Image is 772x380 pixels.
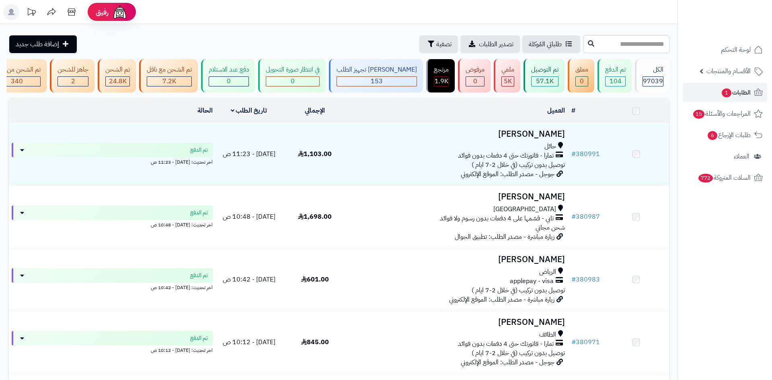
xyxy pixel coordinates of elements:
div: تم الشحن [105,65,130,74]
a: تم الشحن 24.8K [96,59,138,92]
h3: [PERSON_NAME] [351,129,565,139]
span: 6 [707,131,718,140]
a: الإجمالي [305,106,325,115]
a: جاهز للشحن 2 [48,59,96,92]
span: 2 [71,76,75,86]
span: 153 [371,76,383,86]
a: ملغي 5K [492,59,522,92]
a: تصدير الطلبات [460,35,520,53]
div: [PERSON_NAME] تجهيز الطلب [337,65,417,74]
span: [DATE] - 10:12 ص [223,337,275,347]
span: applepay - visa [510,277,554,286]
span: [DATE] - 11:23 ص [223,149,275,159]
a: دفع عند الاستلام 0 [199,59,257,92]
a: #380983 [571,275,600,284]
span: 57.1K [536,76,554,86]
div: دفع عند الاستلام [209,65,249,74]
span: العملاء [734,151,749,162]
div: 153 [337,77,417,86]
a: [PERSON_NAME] تجهيز الطلب 153 [327,59,425,92]
div: مرفوض [466,65,485,74]
div: تم الشحن مع ناقل [147,65,192,74]
div: 0 [266,77,319,86]
span: الطلبات [721,87,751,98]
span: تم الدفع [190,334,208,342]
div: الكل [643,65,663,74]
div: 0 [209,77,248,86]
span: [DATE] - 10:48 ص [223,212,275,222]
div: اخر تحديث: [DATE] - 10:48 ص [12,220,213,228]
a: تم الشحن مع ناقل 7.2K [138,59,199,92]
span: 24.8K [109,76,127,86]
div: تم الدفع [605,65,626,74]
span: [GEOGRAPHIC_DATA] [493,205,556,214]
a: تم الدفع 104 [596,59,633,92]
h3: [PERSON_NAME] [351,192,565,201]
a: الطلبات1 [683,83,767,102]
a: طلباتي المُوكلة [522,35,580,53]
span: # [571,212,576,222]
span: [DATE] - 10:42 ص [223,275,275,284]
a: مرتجع 1.9K [425,59,456,92]
span: 772 [698,173,714,183]
span: تابي - قسّمها على 4 دفعات بدون رسوم ولا فوائد [440,214,554,223]
span: تم الدفع [190,209,208,217]
span: 0 [291,76,295,86]
span: توصيل بدون تركيب (في خلال 2-7 ايام ) [472,348,565,358]
div: 7222 [147,77,191,86]
span: 15 [693,109,705,119]
span: إضافة طلب جديد [16,39,59,49]
div: 104 [606,77,625,86]
div: 2 [58,77,88,86]
span: حائل [544,142,556,151]
a: تحديثات المنصة [21,4,41,22]
span: طلبات الإرجاع [707,129,751,141]
div: جاهز للشحن [57,65,88,74]
span: 1.9K [435,76,448,86]
div: اخر تحديث: [DATE] - 11:23 ص [12,157,213,166]
a: #380991 [571,149,600,159]
span: 0 [473,76,477,86]
span: السلات المتروكة [698,172,751,183]
div: 57128 [532,77,558,86]
a: العميل [547,106,565,115]
img: logo-2.png [717,6,764,23]
span: 7.2K [162,76,176,86]
span: 601.00 [301,275,329,284]
a: الحالة [197,106,213,115]
span: زيارة مباشرة - مصدر الطلب: الموقع الإلكتروني [449,295,554,304]
div: اخر تحديث: [DATE] - 10:12 ص [12,345,213,354]
a: الكل97039 [633,59,671,92]
h3: [PERSON_NAME] [351,255,565,264]
span: زيارة مباشرة - مصدر الطلب: تطبيق الجوال [455,232,554,242]
span: تصدير الطلبات [479,39,513,49]
a: طلبات الإرجاع6 [683,125,767,145]
span: # [571,337,576,347]
span: جوجل - مصدر الطلب: الموقع الإلكتروني [461,169,554,179]
a: #380987 [571,212,600,222]
div: 24840 [106,77,129,86]
span: 845.00 [301,337,329,347]
a: تاريخ الطلب [231,106,267,115]
a: معلق 0 [566,59,596,92]
button: تصفية [419,35,458,53]
a: المراجعات والأسئلة15 [683,104,767,123]
span: 5K [504,76,512,86]
span: 0 [227,76,231,86]
span: تم الدفع [190,271,208,279]
span: # [571,149,576,159]
div: 0 [576,77,588,86]
a: في انتظار صورة التحويل 0 [257,59,327,92]
span: 340 [11,76,23,86]
div: 5004 [502,77,514,86]
span: شحن مجاني [536,223,565,232]
a: إضافة طلب جديد [9,35,77,53]
div: ملغي [501,65,514,74]
a: السلات المتروكة772 [683,168,767,187]
a: العملاء [683,147,767,166]
a: مرفوض 0 [456,59,492,92]
span: 1,103.00 [298,149,332,159]
span: الأقسام والمنتجات [706,66,751,77]
div: معلق [575,65,588,74]
span: 1,698.00 [298,212,332,222]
